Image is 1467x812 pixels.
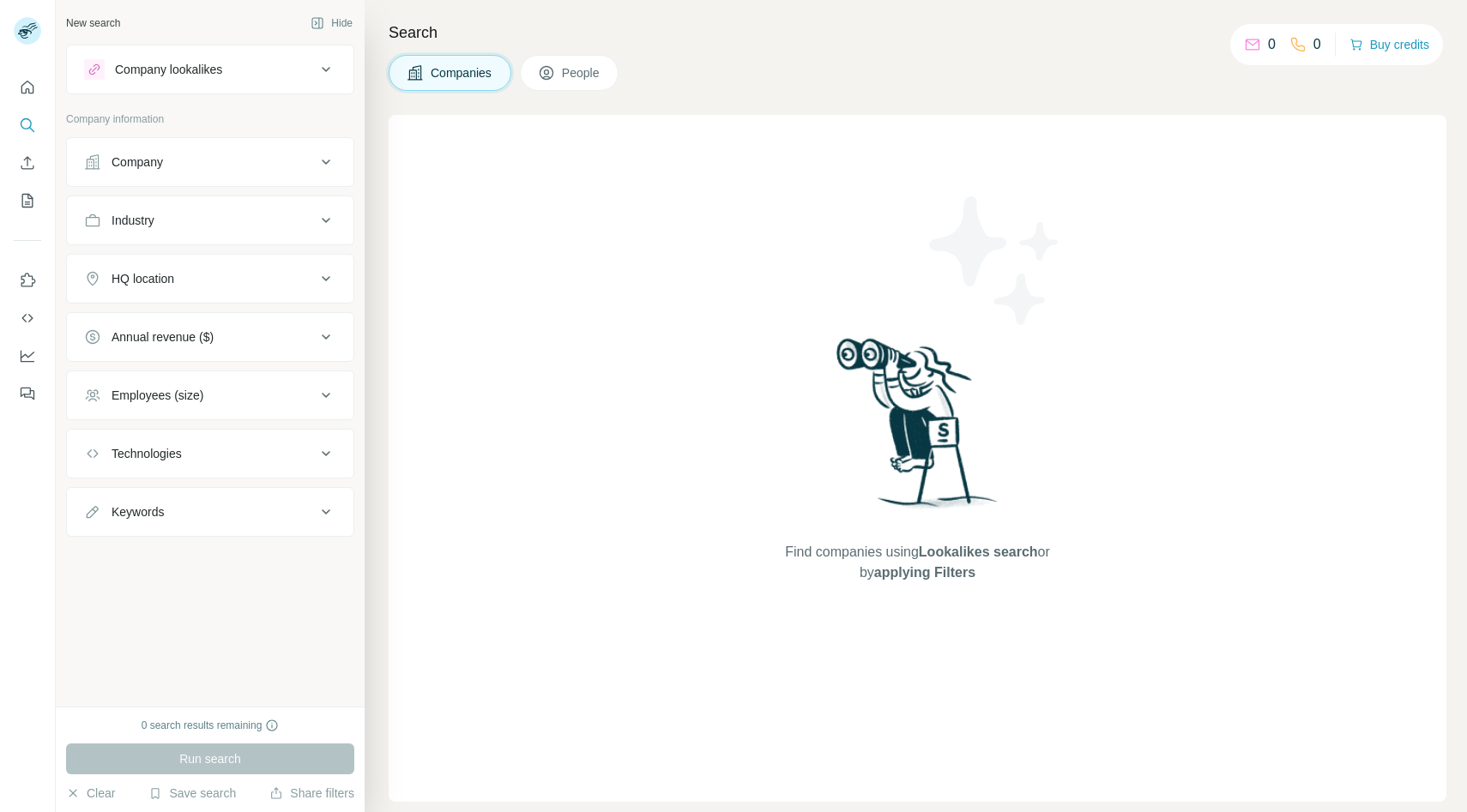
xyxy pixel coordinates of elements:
div: HQ location [112,270,174,287]
button: Share filters [269,785,354,802]
p: 0 [1268,34,1276,55]
button: Dashboard [14,340,41,371]
button: Technologies [67,433,353,474]
button: My lists [14,185,41,216]
button: Use Surfe API [14,303,41,334]
img: Surfe Illustration - Stars [918,183,1072,338]
button: HQ location [67,258,353,299]
button: Search [14,110,41,141]
span: People [562,64,601,81]
button: Feedback [14,378,41,409]
button: Industry [67,200,353,241]
span: applying Filters [874,565,975,580]
button: Clear [66,785,115,802]
button: Annual revenue ($) [67,316,353,358]
img: Surfe Illustration - Woman searching with binoculars [829,334,1007,525]
button: Quick start [14,72,41,103]
button: Company [67,141,353,183]
span: Companies [431,64,493,81]
div: Keywords [112,503,164,520]
div: Company [112,153,163,171]
span: Find companies using or by [780,542,1054,583]
p: 0 [1313,34,1321,55]
button: Buy credits [1349,33,1429,57]
div: Employees (size) [112,387,203,404]
button: Keywords [67,491,353,532]
span: Lookalikes search [919,544,1038,559]
div: 0 search results remaining [142,718,280,733]
button: Employees (size) [67,375,353,416]
button: Use Surfe on LinkedIn [14,265,41,296]
h4: Search [389,21,1446,45]
div: Technologies [112,445,182,462]
div: Industry [112,212,154,229]
div: Company lookalikes [115,61,222,78]
div: Annual revenue ($) [112,328,214,346]
button: Enrich CSV [14,147,41,178]
button: Company lookalikes [67,49,353,90]
p: Company information [66,111,354,127]
button: Hide [299,10,365,36]
button: Save search [148,785,236,802]
div: New search [66,15,120,31]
